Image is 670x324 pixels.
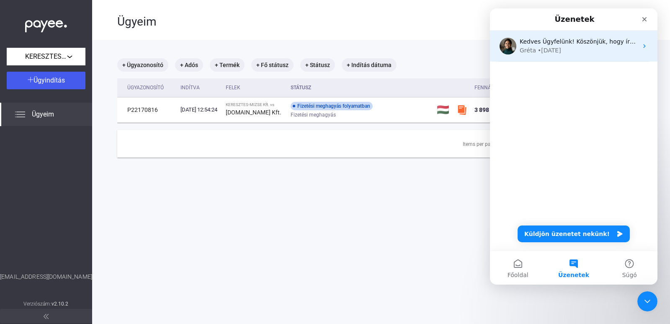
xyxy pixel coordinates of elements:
div: Ügyazonosító [127,83,174,93]
div: [DATE] 12:54:24 [180,106,219,114]
div: Fizetési meghagyás folyamatban [291,102,373,110]
div: Items per page: [463,139,497,149]
div: Gréta [30,38,46,47]
iframe: Intercom live chat [490,8,657,285]
td: 🇭🇺 [433,97,454,122]
mat-chip: + Adós [175,58,203,72]
div: Ügyazonosító [127,83,164,93]
mat-chip: + Státusz [300,58,335,72]
iframe: Intercom live chat [637,291,657,311]
mat-chip: + Fő státusz [251,58,294,72]
mat-chip: + Indítás dátuma [342,58,397,72]
img: szamlazzhu-mini [457,105,467,115]
div: Indítva [180,83,219,93]
mat-chip: + Ügyazonosító [117,58,168,72]
button: Ügyindítás [7,72,85,89]
div: Felek [226,83,284,93]
button: KERESZTES-MIZSE Kft. [7,48,85,65]
div: Ügyeim [117,15,571,29]
img: plus-white.svg [28,77,33,83]
button: Üzenetek [56,243,111,276]
th: Státusz [287,78,433,97]
img: arrow-double-left-grey.svg [44,314,49,319]
mat-chip: + Termék [210,58,245,72]
button: Küldjön üzenetet nekünk! [28,217,140,234]
div: • [DATE] [48,38,71,47]
div: Felek [226,83,240,93]
strong: [DOMAIN_NAME] Kft. [226,109,281,116]
span: KERESZTES-MIZSE Kft. [25,52,67,62]
span: Főoldal [18,264,39,270]
span: 3 898 341 HUF [474,106,513,113]
button: Súgó [112,243,167,276]
span: Üzenetek [68,264,99,270]
img: white-payee-white-dot.svg [25,16,67,33]
span: Ügyindítás [33,76,65,84]
div: Indítva [180,83,200,93]
div: Fennálló követelés [474,83,528,93]
div: KERESZTES-MIZSE Kft. vs [226,102,284,107]
span: Ügyeim [32,109,54,119]
strong: v2.10.2 [52,301,69,307]
span: Súgó [132,264,147,270]
span: Fizetési meghagyás [291,110,336,120]
td: P22170816 [117,97,177,122]
img: list.svg [15,109,25,119]
div: Fennálló követelés [474,83,539,93]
